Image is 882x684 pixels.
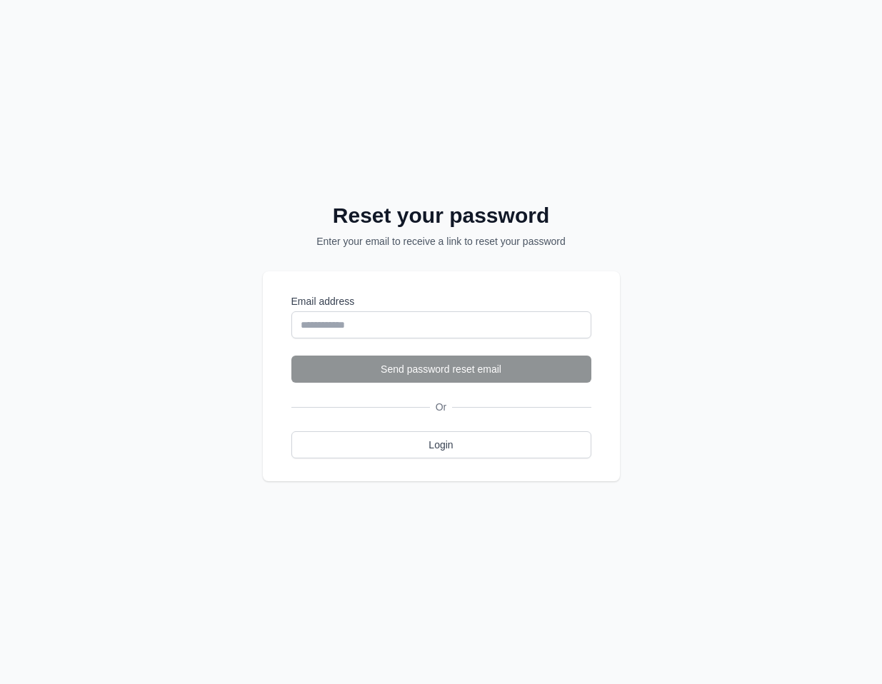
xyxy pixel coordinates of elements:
[291,356,591,383] button: Send password reset email
[430,400,453,414] span: Or
[291,431,591,458] a: Login
[281,234,601,248] p: Enter your email to receive a link to reset your password
[281,203,601,228] h2: Reset your password
[291,294,591,308] label: Email address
